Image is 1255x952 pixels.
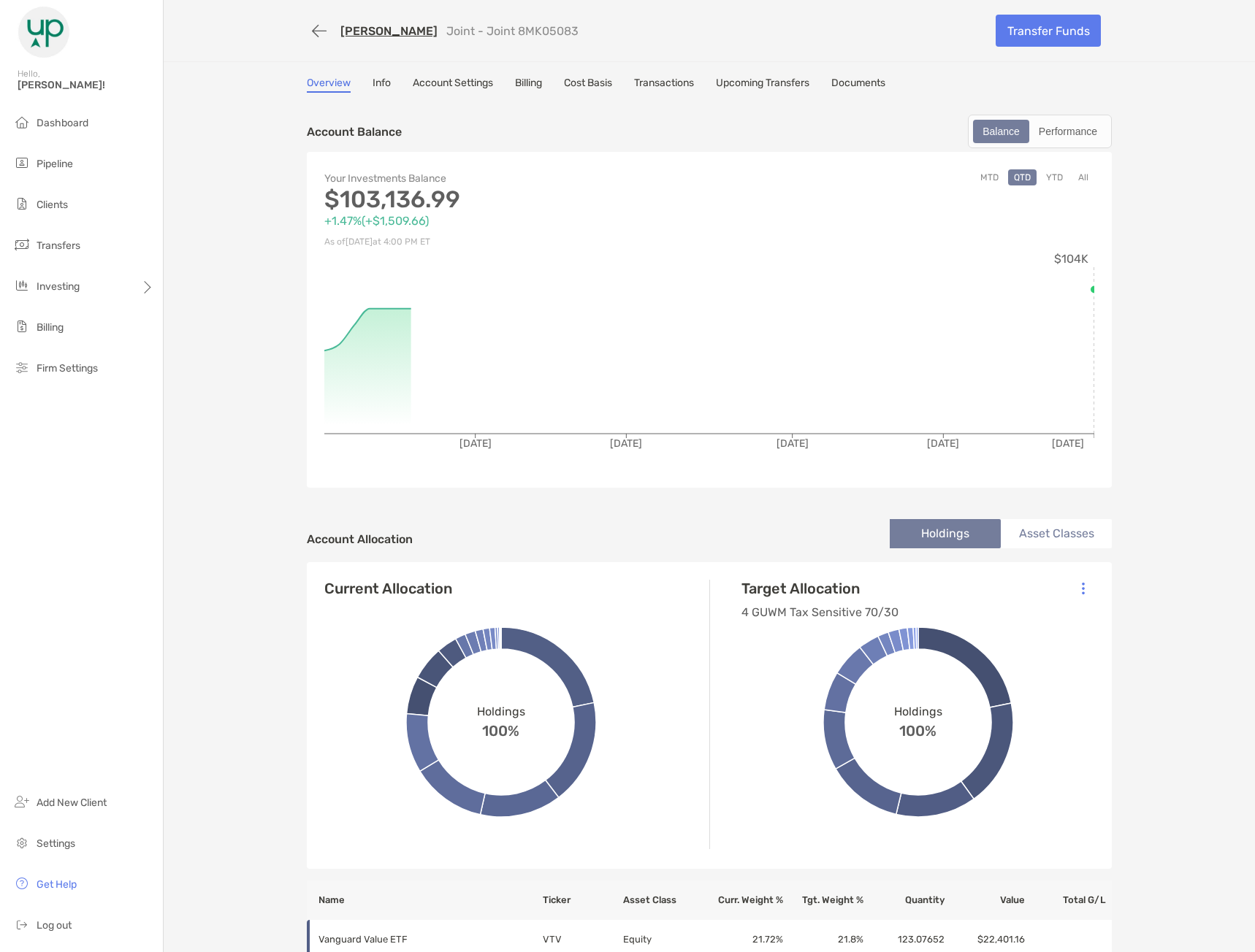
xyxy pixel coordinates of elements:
[741,603,899,621] p: 4 GUWM Tax Sensitive 70/30
[307,532,413,546] h4: Account Allocation
[945,880,1026,920] th: Value
[324,212,709,230] p: +1.47% ( +$1,509.66 )
[13,195,31,212] img: clients icon
[13,834,31,851] img: settings icon
[784,880,864,920] th: Tgt. Weight %
[13,793,31,810] img: add_new_client icon
[13,318,31,335] img: billing icon
[37,239,80,252] span: Transfers
[13,277,31,294] img: investing icon
[13,236,31,253] img: transfers icon
[899,718,937,740] span: 100%
[968,115,1112,148] div: segmented control
[622,880,703,920] th: Asset Class
[37,919,72,932] span: Log out
[13,358,31,376] img: firm-settings icon
[1040,169,1069,185] button: YTD
[37,117,88,129] span: Dashboard
[716,77,809,93] a: Upcoming Transfers
[37,321,64,334] span: Billing
[974,169,1004,185] button: MTD
[13,875,31,892] img: get-help icon
[13,154,31,172] img: pipeline icon
[37,280,80,293] span: Investing
[459,437,492,450] tspan: [DATE]
[634,77,694,93] a: Transactions
[1082,582,1085,595] img: Icon List Menu
[318,930,523,948] p: Vanguard Value ETF
[1054,252,1088,266] tspan: $104K
[37,837,75,850] span: Settings
[37,199,68,211] span: Clients
[1031,121,1105,142] div: Performance
[37,796,107,809] span: Add New Client
[324,169,709,188] p: Your Investments Balance
[831,77,885,93] a: Documents
[13,113,31,131] img: dashboard icon
[996,15,1101,47] a: Transfer Funds
[1001,519,1112,548] li: Asset Classes
[1026,880,1112,920] th: Total G/L
[37,878,77,891] span: Get Help
[446,24,579,38] p: Joint - Joint 8MK05083
[13,915,31,933] img: logout icon
[564,77,612,93] a: Cost Basis
[1052,437,1084,450] tspan: [DATE]
[37,362,98,375] span: Firm Settings
[477,705,525,718] span: Holdings
[18,79,154,91] span: [PERSON_NAME]!
[515,77,542,93] a: Billing
[482,718,519,740] span: 100%
[741,580,899,597] h4: Target Allocation
[894,705,942,718] span: Holdings
[974,121,1028,142] div: Balance
[37,158,73,170] span: Pipeline
[373,77,391,93] a: Info
[307,123,402,141] p: Account Balance
[324,580,452,597] h4: Current Allocation
[324,191,709,209] p: $103,136.99
[18,6,70,58] img: Zoe Logo
[610,437,642,450] tspan: [DATE]
[890,519,1001,548] li: Holdings
[340,24,438,38] a: [PERSON_NAME]
[864,880,945,920] th: Quantity
[1072,169,1094,185] button: All
[307,77,351,93] a: Overview
[542,880,622,920] th: Ticker
[324,233,709,251] p: As of [DATE] at 4:00 PM ET
[927,437,959,450] tspan: [DATE]
[703,880,783,920] th: Curr. Weight %
[413,77,493,93] a: Account Settings
[1008,169,1037,185] button: QTD
[777,437,809,450] tspan: [DATE]
[307,880,542,920] th: Name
